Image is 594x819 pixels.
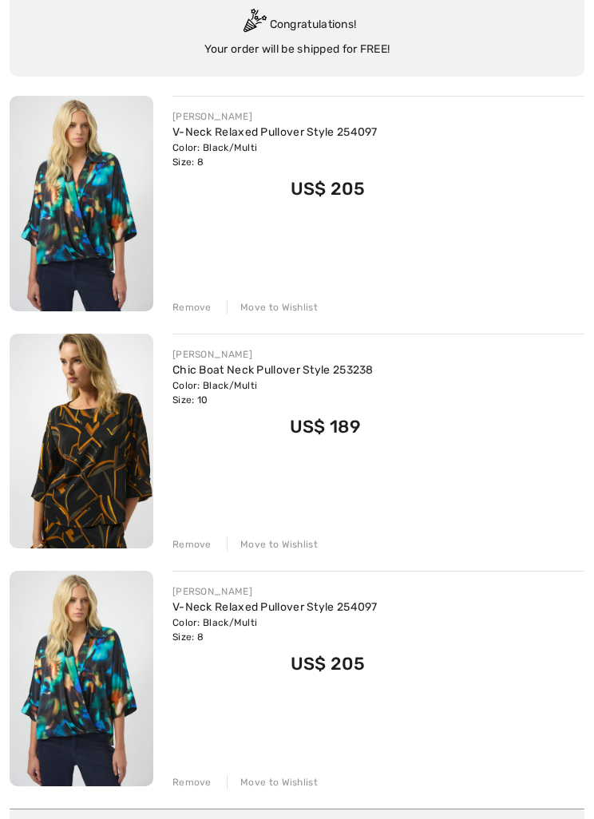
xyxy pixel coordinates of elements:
span: US$ 205 [291,178,365,200]
div: Move to Wishlist [227,537,318,552]
a: Chic Boat Neck Pullover Style 253238 [172,363,374,377]
a: V-Neck Relaxed Pullover Style 254097 [172,600,378,614]
div: Color: Black/Multi Size: 10 [172,378,374,407]
div: Color: Black/Multi Size: 8 [172,140,378,169]
img: V-Neck Relaxed Pullover Style 254097 [10,96,153,311]
img: V-Neck Relaxed Pullover Style 254097 [10,571,153,786]
div: Remove [172,775,212,789]
div: [PERSON_NAME] [172,109,378,124]
div: [PERSON_NAME] [172,347,374,362]
div: Congratulations! Your order will be shipped for FREE! [29,9,565,57]
div: Remove [172,300,212,315]
div: Color: Black/Multi Size: 8 [172,615,378,644]
img: Congratulation2.svg [238,9,270,41]
span: US$ 205 [291,653,365,675]
span: US$ 189 [290,416,361,437]
div: Move to Wishlist [227,300,318,315]
div: [PERSON_NAME] [172,584,378,599]
img: Chic Boat Neck Pullover Style 253238 [10,334,153,549]
a: V-Neck Relaxed Pullover Style 254097 [172,125,378,139]
div: Move to Wishlist [227,775,318,789]
div: Remove [172,537,212,552]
